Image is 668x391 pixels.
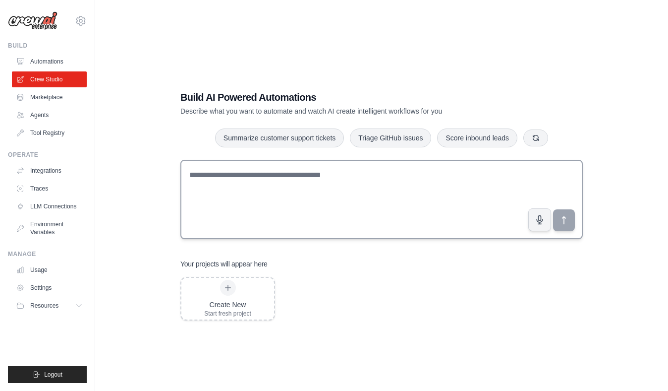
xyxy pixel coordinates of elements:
a: Settings [12,280,87,296]
p: Describe what you want to automate and watch AI create intelligent workflows for you [180,106,513,116]
button: Get new suggestions [523,130,548,146]
button: Resources [12,298,87,314]
a: Integrations [12,163,87,179]
iframe: Chat Widget [618,343,668,391]
span: Logout [44,371,62,379]
div: 聊天小组件 [618,343,668,391]
span: Resources [30,302,58,310]
div: Create New [204,300,251,310]
h3: Your projects will appear here [180,259,268,269]
a: Tool Registry [12,125,87,141]
div: Build [8,42,87,50]
a: Traces [12,181,87,196]
div: Manage [8,250,87,258]
button: Logout [8,366,87,383]
a: LLM Connections [12,198,87,214]
button: Summarize customer support tickets [215,129,344,147]
a: Agents [12,107,87,123]
a: Environment Variables [12,216,87,240]
a: Usage [12,262,87,278]
a: Marketplace [12,89,87,105]
a: Crew Studio [12,71,87,87]
div: Start fresh project [204,310,251,318]
button: Score inbound leads [437,129,517,147]
button: Triage GitHub issues [350,129,431,147]
button: Click to speak your automation idea [528,208,551,231]
div: Operate [8,151,87,159]
img: Logo [8,11,57,30]
a: Automations [12,54,87,69]
h1: Build AI Powered Automations [180,90,513,104]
